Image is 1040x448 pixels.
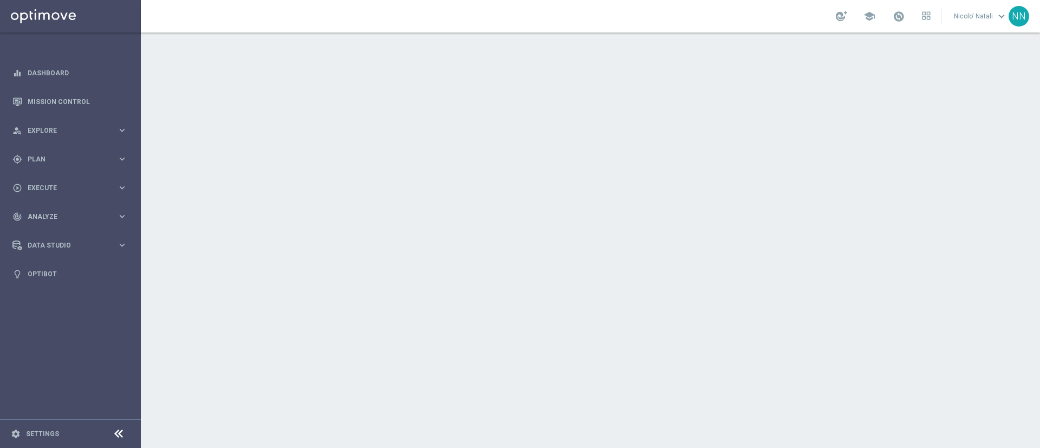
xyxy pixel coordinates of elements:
button: gps_fixed Plan keyboard_arrow_right [12,155,128,164]
button: equalizer Dashboard [12,69,128,77]
button: Mission Control [12,98,128,106]
button: track_changes Analyze keyboard_arrow_right [12,212,128,221]
i: person_search [12,126,22,135]
i: keyboard_arrow_right [117,183,127,193]
span: keyboard_arrow_down [996,10,1007,22]
span: Data Studio [28,242,117,249]
a: Settings [26,431,59,437]
i: keyboard_arrow_right [117,154,127,164]
button: person_search Explore keyboard_arrow_right [12,126,128,135]
div: Data Studio [12,241,117,250]
span: Plan [28,156,117,163]
i: track_changes [12,212,22,222]
i: settings [11,429,21,439]
i: lightbulb [12,269,22,279]
i: gps_fixed [12,154,22,164]
span: Explore [28,127,117,134]
div: Dashboard [12,59,127,87]
span: school [863,10,875,22]
div: Optibot [12,259,127,288]
div: Explore [12,126,117,135]
a: Optibot [28,259,127,288]
button: Data Studio keyboard_arrow_right [12,241,128,250]
div: Mission Control [12,87,127,116]
a: Mission Control [28,87,127,116]
i: play_circle_outline [12,183,22,193]
i: keyboard_arrow_right [117,240,127,250]
a: Nicolo' Natalikeyboard_arrow_down [953,8,1009,24]
i: equalizer [12,68,22,78]
i: keyboard_arrow_right [117,211,127,222]
button: play_circle_outline Execute keyboard_arrow_right [12,184,128,192]
span: Analyze [28,213,117,220]
div: Plan [12,154,117,164]
div: Execute [12,183,117,193]
a: Dashboard [28,59,127,87]
div: Analyze [12,212,117,222]
button: lightbulb Optibot [12,270,128,278]
span: Execute [28,185,117,191]
div: NN [1009,6,1029,27]
i: keyboard_arrow_right [117,125,127,135]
